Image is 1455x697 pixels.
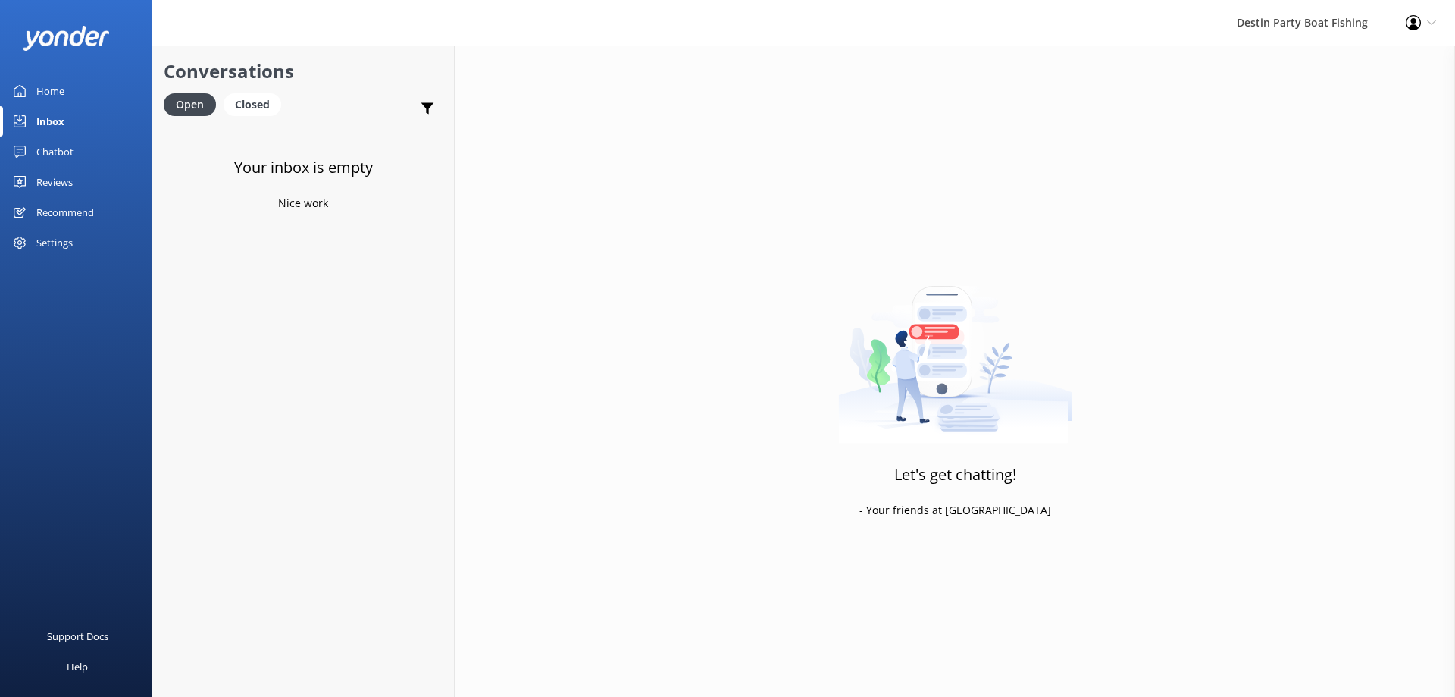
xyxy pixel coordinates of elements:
[36,76,64,106] div: Home
[894,463,1016,487] h3: Let's get chatting!
[67,651,88,682] div: Help
[224,93,281,116] div: Closed
[838,254,1072,444] img: artwork of a man stealing a conversation from at giant smartphone
[36,228,73,258] div: Settings
[234,155,373,180] h3: Your inbox is empty
[164,57,443,86] h2: Conversations
[224,96,289,112] a: Closed
[47,621,108,651] div: Support Docs
[36,137,74,167] div: Chatbot
[164,96,224,112] a: Open
[36,106,64,137] div: Inbox
[23,26,110,51] img: yonder-white-logo.png
[36,197,94,228] div: Recommend
[859,502,1051,519] p: - Your friends at [GEOGRAPHIC_DATA]
[36,167,73,197] div: Reviews
[278,195,328,212] p: Nice work
[164,93,216,116] div: Open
